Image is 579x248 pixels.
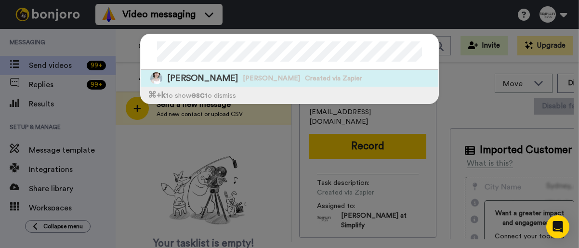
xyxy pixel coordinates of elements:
span: esc [191,91,205,99]
span: [PERSON_NAME] [243,74,300,83]
div: Open Intercom Messenger [546,215,569,238]
span: [PERSON_NAME] [167,72,238,84]
a: Image of Mary Westcott[PERSON_NAME][PERSON_NAME]Created via Zapier [141,70,438,87]
div: to show to dismiss [141,87,438,104]
span: Created via Zapier [305,74,362,83]
img: Image of Mary Westcott [150,72,162,84]
span: ⌘ +k [148,91,166,99]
